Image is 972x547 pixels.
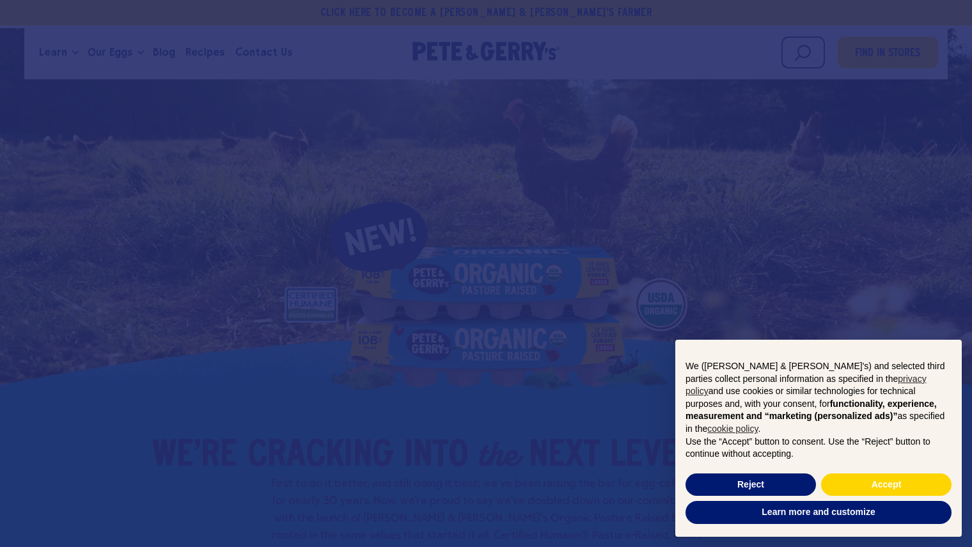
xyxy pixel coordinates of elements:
div: Notice [665,329,972,547]
p: Use the “Accept” button to consent. Use the “Reject” button to continue without accepting. [686,436,952,461]
button: Reject [686,473,816,496]
button: Learn more and customize [686,501,952,524]
button: Accept [821,473,952,496]
p: We ([PERSON_NAME] & [PERSON_NAME]'s) and selected third parties collect personal information as s... [686,360,952,436]
a: cookie policy [707,424,758,434]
